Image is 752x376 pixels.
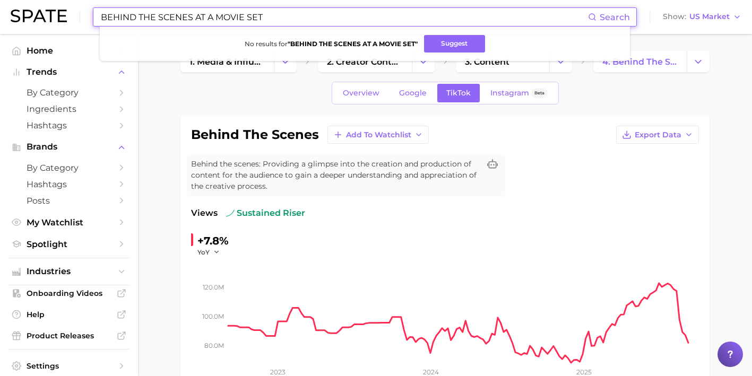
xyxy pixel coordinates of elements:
button: Change Category [274,51,297,72]
span: Instagram [490,89,529,98]
a: 3. content [456,51,549,72]
img: sustained riser [226,209,235,217]
a: My Watchlist [8,214,129,231]
span: Brands [27,142,111,152]
span: Product Releases [27,331,111,340]
img: SPATE [11,10,67,22]
a: InstagramBeta [481,84,557,102]
span: by Category [27,88,111,98]
a: Spotlight [8,236,129,252]
a: Ingredients [8,101,129,117]
span: My Watchlist [27,217,111,228]
span: Settings [27,361,111,371]
span: Overview [343,89,379,98]
span: TikTok [446,89,471,98]
span: Posts [27,196,111,206]
a: 2. creator content [318,51,411,72]
span: Hashtags [27,179,111,189]
span: Trends [27,67,111,77]
a: by Category [8,84,129,101]
a: Posts [8,193,129,209]
span: 3. content [465,57,509,67]
span: by Category [27,163,111,173]
span: Help [27,310,111,319]
a: by Category [8,160,129,176]
span: Home [27,46,111,56]
button: Suggest [424,35,485,53]
a: Home [8,42,129,59]
a: 4. behind the scenes [593,51,687,72]
strong: " BEHIND THE SCENES AT A MOVIE SET " [288,40,418,48]
tspan: 2025 [576,368,592,376]
span: 4. behind the scenes [602,57,678,67]
button: Change Category [687,51,710,72]
a: Product Releases [8,328,129,344]
span: Add to Watchlist [346,130,411,139]
span: Search [600,12,630,22]
a: 1. media & influencers [180,51,274,72]
button: Brands [8,139,129,155]
input: Search here for a brand, industry, or ingredient [100,8,588,26]
span: US Market [689,14,730,20]
tspan: 120.0m [203,283,224,291]
h1: behind the scenes [191,128,319,141]
span: Ingredients [27,104,111,114]
span: Spotlight [27,239,111,249]
span: YoY [197,248,210,257]
span: Export Data [635,130,681,139]
button: Change Category [549,51,572,72]
a: Overview [334,84,388,102]
button: Trends [8,64,129,80]
tspan: 80.0m [204,342,224,349]
a: Settings [8,358,129,374]
span: Behind the scenes: Providing a glimpse into the creation and production of content for the audien... [191,159,480,192]
span: 2. creator content [327,57,402,67]
button: Industries [8,264,129,279]
span: No results for [245,40,418,48]
span: sustained riser [226,207,305,220]
a: Google [390,84,436,102]
span: Beta [534,89,544,98]
button: Export Data [616,126,699,144]
span: Google [399,89,427,98]
a: TikTok [437,84,480,102]
span: 1. media & influencers [189,57,265,67]
tspan: 2024 [423,368,439,376]
a: Hashtags [8,176,129,193]
span: Hashtags [27,120,111,130]
a: Help [8,307,129,322]
span: Industries [27,267,111,276]
a: Onboarding Videos [8,285,129,301]
button: Change Category [412,51,435,72]
button: ShowUS Market [660,10,744,24]
a: Hashtags [8,117,129,134]
span: Show [663,14,686,20]
tspan: 2023 [270,368,286,376]
span: Views [191,207,218,220]
button: Add to Watchlist [327,126,429,144]
button: YoY [197,248,220,257]
div: +7.8% [197,232,229,249]
tspan: 100.0m [202,312,224,320]
span: Onboarding Videos [27,288,111,298]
